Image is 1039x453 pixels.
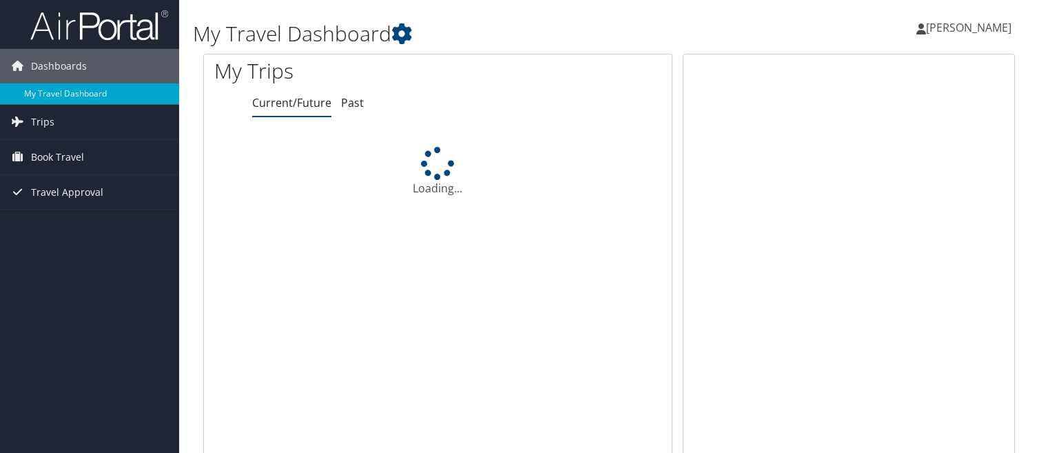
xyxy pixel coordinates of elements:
[214,57,466,85] h1: My Trips
[30,9,168,41] img: airportal-logo.png
[341,95,364,110] a: Past
[31,105,54,139] span: Trips
[31,140,84,174] span: Book Travel
[193,19,748,48] h1: My Travel Dashboard
[252,95,331,110] a: Current/Future
[926,20,1011,35] span: [PERSON_NAME]
[31,175,103,210] span: Travel Approval
[916,7,1025,48] a: [PERSON_NAME]
[204,147,672,197] div: Loading...
[31,49,87,83] span: Dashboards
